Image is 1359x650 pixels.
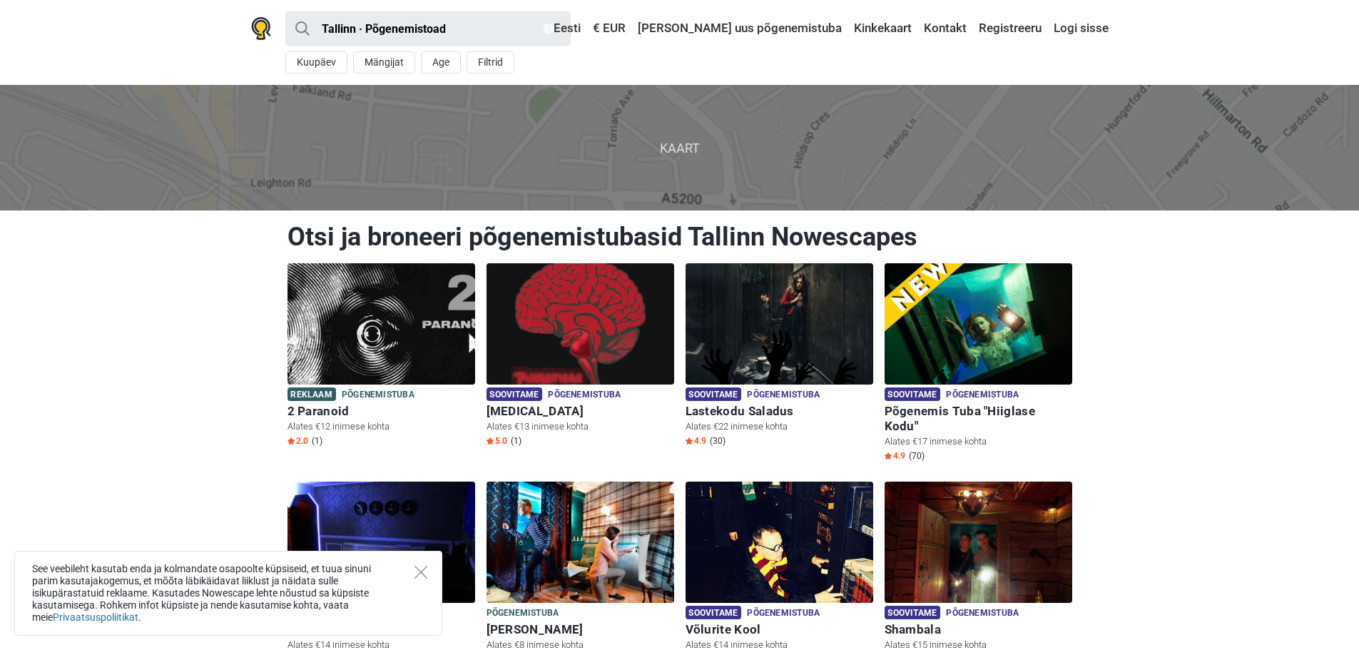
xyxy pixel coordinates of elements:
h6: Shambala [885,622,1072,637]
a: Põgenemis Tuba "Hiiglase Kodu" Soovitame Põgenemistuba Põgenemis Tuba "Hiiglase Kodu" Alates €17 ... [885,263,1072,464]
h6: Võlurite Kool [686,622,873,637]
img: Paranoia [487,263,674,385]
span: (1) [312,435,322,447]
h6: Põgenemis Tuba "Hiiglase Kodu" [885,404,1072,434]
h6: 2 Paranoid [287,404,475,419]
span: (30) [710,435,726,447]
a: Eesti [540,16,584,41]
img: Star [885,452,892,459]
a: € EUR [589,16,629,41]
h1: Otsi ja broneeri põgenemistubasid Tallinn Nowescapes [287,221,1072,253]
span: (70) [909,450,925,462]
button: Age [421,51,461,73]
button: Kuupäev [285,51,347,73]
span: 5.0 [487,435,507,447]
a: Paranoia Soovitame Põgenemistuba [MEDICAL_DATA] Alates €13 inimese kohta Star5.0 (1) [487,263,674,450]
span: 4.9 [686,435,706,447]
span: Põgenemistuba [946,606,1019,621]
img: Põgenemine Pangast [287,482,475,603]
span: Soovitame [885,387,941,401]
input: proovi “Tallinn” [285,11,571,46]
a: 2 Paranoid Reklaam Põgenemistuba 2 Paranoid Alates €12 inimese kohta Star2.0 (1) [287,263,475,450]
img: Shambala [885,482,1072,603]
p: Alates €22 inimese kohta [686,420,873,433]
a: Logi sisse [1050,16,1109,41]
button: Mängijat [353,51,415,73]
button: Filtrid [467,51,514,73]
span: Põgenemistuba [747,387,820,403]
a: [PERSON_NAME] uus põgenemistuba [634,16,845,41]
span: (1) [511,435,521,447]
img: Nowescape logo [251,17,271,40]
span: Põgenemistuba [747,606,820,621]
a: Lastekodu Saladus Soovitame Põgenemistuba Lastekodu Saladus Alates €22 inimese kohta Star4.9 (30) [686,263,873,450]
h6: Lastekodu Saladus [686,404,873,419]
a: Registreeru [975,16,1045,41]
img: Eesti [544,24,554,34]
p: Alates €12 inimese kohta [287,420,475,433]
span: Soovitame [686,387,742,401]
img: Star [287,437,295,445]
p: Alates €17 inimese kohta [885,435,1072,448]
span: Soovitame [686,606,742,619]
img: Lastekodu Saladus [686,263,873,385]
button: Close [414,566,427,579]
span: 2.0 [287,435,308,447]
img: Võlurite Kool [686,482,873,603]
img: Sherlock Holmes [487,482,674,603]
span: Põgenemistuba [548,387,621,403]
h6: [PERSON_NAME] [487,622,674,637]
div: See veebileht kasutab enda ja kolmandate osapoolte küpsiseid, et tuua sinuni parim kasutajakogemu... [14,551,442,636]
img: Star [487,437,494,445]
span: Põgenemistuba [487,606,559,621]
p: Alates €13 inimese kohta [487,420,674,433]
span: Põgenemistuba [342,387,414,403]
img: 2 Paranoid [287,263,475,385]
span: Põgenemistuba [946,387,1019,403]
span: Soovitame [885,606,941,619]
span: 4.9 [885,450,905,462]
img: Põgenemis Tuba "Hiiglase Kodu" [885,263,1072,385]
span: Soovitame [487,387,543,401]
a: Privaatsuspoliitikat [53,611,138,623]
h6: [MEDICAL_DATA] [487,404,674,419]
a: Kinkekaart [850,16,915,41]
img: Star [686,437,693,445]
span: Reklaam [287,387,336,401]
a: Kontakt [920,16,970,41]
